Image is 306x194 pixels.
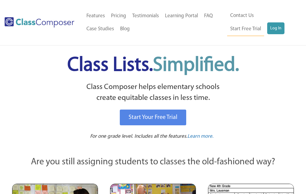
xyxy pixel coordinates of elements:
[187,133,214,140] a: Learn more.
[5,17,74,28] img: Class Composer
[120,110,186,125] a: Start Your Free Trial
[67,56,239,75] span: Class Lists.
[153,56,239,75] span: Simplified.
[83,9,108,23] a: Features
[90,134,187,139] span: For one grade level. Includes all the features.
[201,9,216,23] a: FAQ
[83,22,117,36] a: Case Studies
[6,82,300,104] p: Class Composer helps elementary schools create equitable classes in less time.
[108,9,129,23] a: Pricing
[12,156,294,169] p: Are you still assigning students to classes the old-fashioned way?
[187,134,214,139] span: Learn more.
[227,9,297,36] nav: Header Menu
[129,9,162,23] a: Testimonials
[117,22,133,36] a: Blog
[83,9,227,36] nav: Header Menu
[129,114,177,120] span: Start Your Free Trial
[227,9,257,22] a: Contact Us
[227,22,264,36] a: Start Free Trial
[162,9,201,23] a: Learning Portal
[267,22,284,35] a: Log In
